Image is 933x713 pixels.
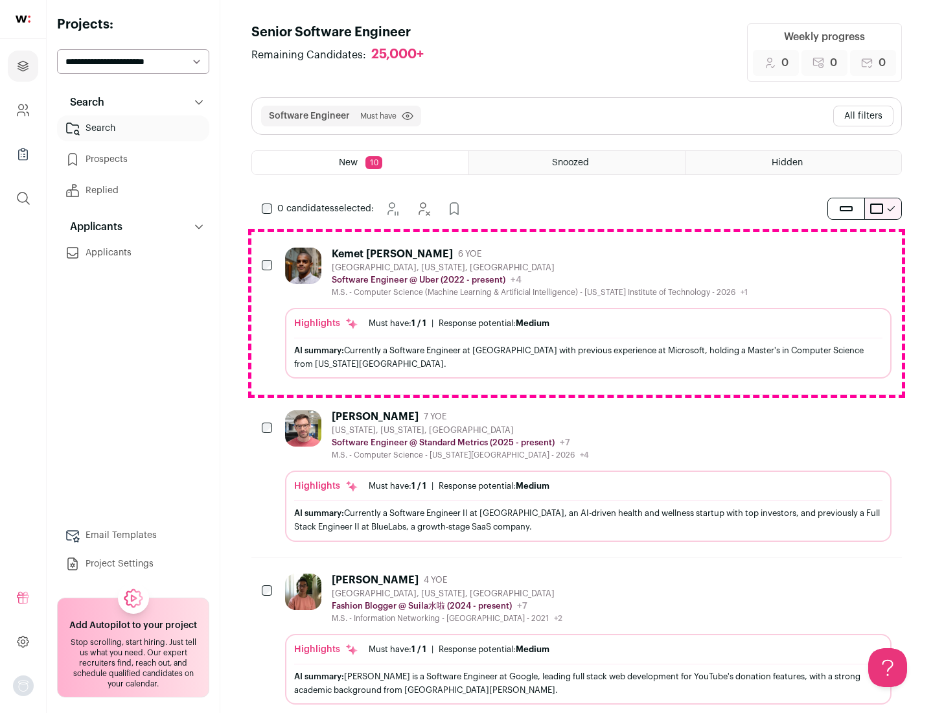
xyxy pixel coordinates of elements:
div: 25,000+ [371,47,424,63]
button: Snooze [379,196,405,222]
div: Highlights [294,480,358,493]
span: 1 / 1 [411,482,426,490]
span: 7 YOE [424,412,446,422]
span: Snoozed [552,158,589,167]
iframe: Help Scout Beacon - Open [868,648,907,687]
p: Applicants [62,219,122,235]
img: wellfound-shorthand-0d5821cbd27db2630d0214b213865d53afaa358527fdda9d0ea32b1df1b89c2c.svg [16,16,30,23]
span: +7 [517,602,527,611]
span: Hidden [772,158,803,167]
div: Must have: [369,318,426,329]
div: [PERSON_NAME] [332,410,419,423]
div: [US_STATE], [US_STATE], [GEOGRAPHIC_DATA] [332,425,589,436]
div: Response potential: [439,481,549,491]
span: +4 [511,275,522,285]
a: Projects [8,51,38,82]
div: Response potential: [439,318,549,329]
button: Applicants [57,214,209,240]
div: Response potential: [439,644,549,655]
div: [GEOGRAPHIC_DATA], [US_STATE], [GEOGRAPHIC_DATA] [332,589,562,599]
img: 92c6d1596c26b24a11d48d3f64f639effaf6bd365bf059bea4cfc008ddd4fb99.jpg [285,410,321,447]
span: selected: [277,202,374,215]
a: Project Settings [57,551,209,577]
a: Company Lists [8,139,38,170]
ul: | [369,318,549,329]
span: 4 YOE [424,575,447,585]
img: nopic.png [13,675,34,696]
span: Medium [516,319,549,327]
button: All filters [833,106,893,126]
span: 10 [365,156,382,169]
a: Kemet [PERSON_NAME] 6 YOE [GEOGRAPHIC_DATA], [US_STATE], [GEOGRAPHIC_DATA] Software Engineer @ Ub... [285,248,892,379]
a: [PERSON_NAME] 4 YOE [GEOGRAPHIC_DATA], [US_STATE], [GEOGRAPHIC_DATA] Fashion Blogger @ Suila水啦 (2... [285,574,892,705]
div: [PERSON_NAME] is a Software Engineer at Google, leading full stack web development for YouTube's ... [294,670,882,697]
span: New [339,158,358,167]
h2: Add Autopilot to your project [69,619,197,632]
p: Software Engineer @ Standard Metrics (2025 - present) [332,438,555,448]
div: [PERSON_NAME] [332,574,419,587]
div: M.S. - Computer Science (Machine Learning & Artificial Intelligence) - [US_STATE] Institute of Te... [332,287,748,298]
span: 0 [781,55,789,71]
h2: Projects: [57,16,209,34]
p: Fashion Blogger @ Suila水啦 (2024 - present) [332,601,512,611]
img: ebffc8b94a612106133ad1a79c5dcc917f1f343d62299c503ebb759c428adb03.jpg [285,574,321,610]
div: Kemet [PERSON_NAME] [332,248,453,261]
span: AI summary: [294,672,344,681]
div: M.S. - Computer Science - [US_STATE][GEOGRAPHIC_DATA] - 2026 [332,450,589,460]
button: Open dropdown [13,675,34,696]
span: 0 candidates [277,204,334,213]
a: Search [57,115,209,141]
span: Must have [360,111,397,121]
a: Applicants [57,240,209,266]
a: Snoozed [469,151,685,174]
span: 1 / 1 [411,645,426,653]
div: Highlights [294,317,358,330]
div: Stop scrolling, start hiring. Just tell us what you need. Our expert recruiters find, reach out, ... [65,637,201,689]
div: Must have: [369,644,426,655]
ul: | [369,481,549,491]
span: 6 YOE [458,249,481,259]
img: 927442a7649886f10e33b6150e11c56b26abb7af887a5a1dd4d66526963a6550.jpg [285,248,321,284]
button: Search [57,89,209,115]
h1: Senior Software Engineer [251,23,437,41]
p: Software Engineer @ Uber (2022 - present) [332,275,505,285]
span: AI summary: [294,509,344,517]
div: [GEOGRAPHIC_DATA], [US_STATE], [GEOGRAPHIC_DATA] [332,263,748,273]
a: Email Templates [57,522,209,548]
span: 0 [830,55,837,71]
div: Must have: [369,481,426,491]
span: 1 / 1 [411,319,426,327]
span: Remaining Candidates: [251,47,366,63]
a: Hidden [685,151,901,174]
ul: | [369,644,549,655]
span: +2 [554,614,562,622]
a: Company and ATS Settings [8,95,38,126]
a: Replied [57,178,209,204]
div: Currently a Software Engineer at [GEOGRAPHIC_DATA] with previous experience at Microsoft, holding... [294,344,882,371]
span: 0 [879,55,886,71]
a: Prospects [57,146,209,172]
span: AI summary: [294,346,344,355]
span: +4 [580,451,589,459]
a: [PERSON_NAME] 7 YOE [US_STATE], [US_STATE], [GEOGRAPHIC_DATA] Software Engineer @ Standard Metric... [285,410,892,541]
div: M.S. - Information Networking - [GEOGRAPHIC_DATA] - 2021 [332,613,562,624]
button: Hide [410,196,436,222]
button: Add to Prospects [441,196,467,222]
span: Medium [516,645,549,653]
span: +7 [560,438,570,447]
a: Add Autopilot to your project Stop scrolling, start hiring. Just tell us what you need. Our exper... [57,598,209,697]
span: +1 [741,288,748,296]
div: Weekly progress [784,29,865,45]
button: Software Engineer [269,110,350,123]
div: Highlights [294,643,358,656]
p: Search [62,95,104,110]
span: Medium [516,482,549,490]
div: Currently a Software Engineer II at [GEOGRAPHIC_DATA], an AI-driven health and wellness startup w... [294,506,882,533]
